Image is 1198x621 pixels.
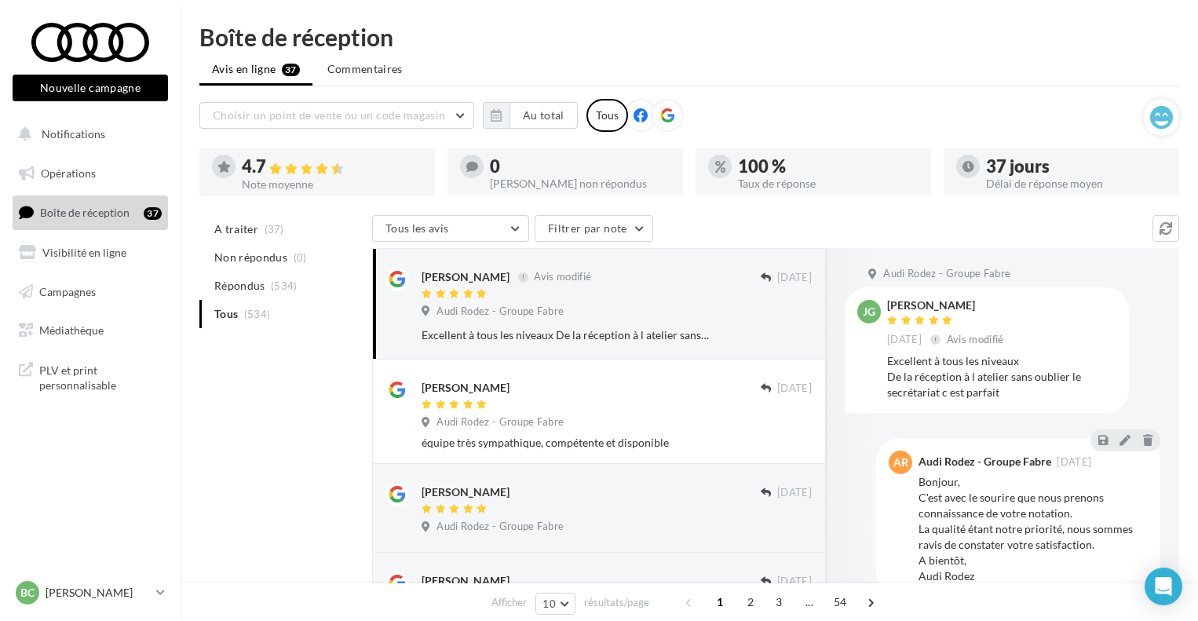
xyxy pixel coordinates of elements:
[13,75,168,101] button: Nouvelle campagne
[422,435,812,451] div: équipe très sympathique, compétente et disponible
[46,585,150,601] p: [PERSON_NAME]
[436,520,564,534] span: Audi Rodez - Groupe Fabre
[436,305,564,319] span: Audi Rodez - Groupe Fabre
[738,590,763,615] span: 2
[214,221,258,237] span: A traiter
[777,271,812,285] span: [DATE]
[9,157,171,190] a: Opérations
[41,166,96,180] span: Opérations
[9,276,171,309] a: Campagnes
[422,380,510,396] div: [PERSON_NAME]
[39,323,104,337] span: Médiathèque
[947,333,1004,345] span: Avis modifié
[535,593,575,615] button: 10
[534,271,591,283] span: Avis modifié
[1057,457,1091,467] span: [DATE]
[9,353,171,400] a: PLV et print personnalisable
[797,590,822,615] span: ...
[1145,568,1182,605] div: Open Intercom Messenger
[385,221,449,235] span: Tous les avis
[510,102,578,129] button: Au total
[542,597,556,610] span: 10
[887,353,1116,400] div: Excellent à tous les niveaux De la réception à l atelier sans oublier le secrétariat c est parfait
[422,484,510,500] div: [PERSON_NAME]
[738,178,919,189] div: Taux de réponse
[42,127,105,141] span: Notifications
[491,595,527,610] span: Afficher
[919,474,1148,584] div: Bonjour, C'est avec le sourire que nous prenons connaissance de votre notation. La qualité étant ...
[144,207,162,220] div: 37
[13,578,168,608] a: BC [PERSON_NAME]
[372,215,529,242] button: Tous les avis
[863,304,875,320] span: JG
[490,158,670,175] div: 0
[535,215,653,242] button: Filtrer par note
[986,178,1167,189] div: Délai de réponse moyen
[887,333,922,347] span: [DATE]
[490,178,670,189] div: [PERSON_NAME] non répondus
[9,118,165,151] button: Notifications
[199,102,474,129] button: Choisir un point de vente ou un code magasin
[483,102,578,129] button: Au total
[766,590,791,615] span: 3
[827,590,853,615] span: 54
[9,314,171,347] a: Médiathèque
[9,236,171,269] a: Visibilité en ligne
[422,573,510,589] div: [PERSON_NAME]
[586,99,628,132] div: Tous
[986,158,1167,175] div: 37 jours
[422,269,510,285] div: [PERSON_NAME]
[883,267,1010,281] span: Audi Rodez - Groupe Fabre
[242,179,422,190] div: Note moyenne
[887,300,1007,311] div: [PERSON_NAME]
[9,195,171,229] a: Boîte de réception37
[265,223,284,236] span: (37)
[777,575,812,589] span: [DATE]
[214,250,287,265] span: Non répondus
[707,590,732,615] span: 1
[422,327,710,343] div: Excellent à tous les niveaux De la réception à l atelier sans oublier le secrétariat c est parfait
[294,251,307,264] span: (0)
[42,246,126,259] span: Visibilité en ligne
[214,278,265,294] span: Répondus
[777,486,812,500] span: [DATE]
[738,158,919,175] div: 100 %
[584,595,649,610] span: résultats/page
[777,382,812,396] span: [DATE]
[39,284,96,298] span: Campagnes
[199,25,1179,49] div: Boîte de réception
[436,415,564,429] span: Audi Rodez - Groupe Fabre
[327,61,403,77] span: Commentaires
[893,455,908,470] span: AR
[242,158,422,176] div: 4.7
[39,360,162,393] span: PLV et print personnalisable
[919,456,1051,467] div: Audi Rodez - Groupe Fabre
[40,206,130,219] span: Boîte de réception
[213,108,445,122] span: Choisir un point de vente ou un code magasin
[20,585,35,601] span: BC
[271,279,298,292] span: (534)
